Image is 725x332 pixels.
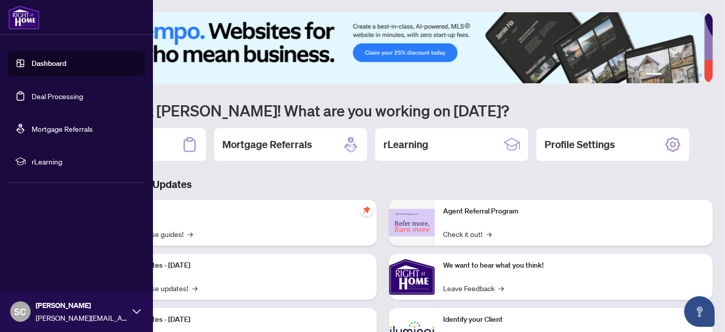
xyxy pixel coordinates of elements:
button: 5 [690,73,694,77]
a: Deal Processing [32,91,83,101]
span: rLearning [32,156,138,167]
p: Agent Referral Program [443,206,705,217]
img: Slide 0 [53,12,704,83]
a: Leave Feedback→ [443,282,504,294]
p: We want to hear what you think! [443,260,705,271]
a: Check it out!→ [443,228,491,240]
h2: rLearning [383,137,428,152]
span: → [188,228,193,240]
img: Agent Referral Program [389,209,435,237]
p: Identify your Client [443,314,705,325]
button: 4 [682,73,686,77]
span: [PERSON_NAME][EMAIL_ADDRESS][DOMAIN_NAME] [36,312,127,323]
img: logo [8,5,40,30]
span: → [192,282,197,294]
button: 6 [698,73,703,77]
span: pushpin [360,204,373,216]
span: [PERSON_NAME] [36,300,127,311]
button: Open asap [684,296,715,327]
h3: Brokerage & Industry Updates [53,177,713,192]
button: 3 [674,73,678,77]
span: SC [15,304,27,319]
span: → [486,228,491,240]
span: → [499,282,504,294]
p: Platform Updates - [DATE] [107,260,369,271]
a: Mortgage Referrals [32,124,93,133]
button: 2 [666,73,670,77]
img: We want to hear what you think! [389,254,435,300]
p: Self-Help [107,206,369,217]
p: Platform Updates - [DATE] [107,314,369,325]
button: 1 [645,73,662,77]
h2: Profile Settings [545,137,615,152]
h2: Mortgage Referrals [222,137,312,152]
h1: Welcome back [PERSON_NAME]! What are you working on [DATE]? [53,101,713,120]
a: Dashboard [32,59,66,68]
